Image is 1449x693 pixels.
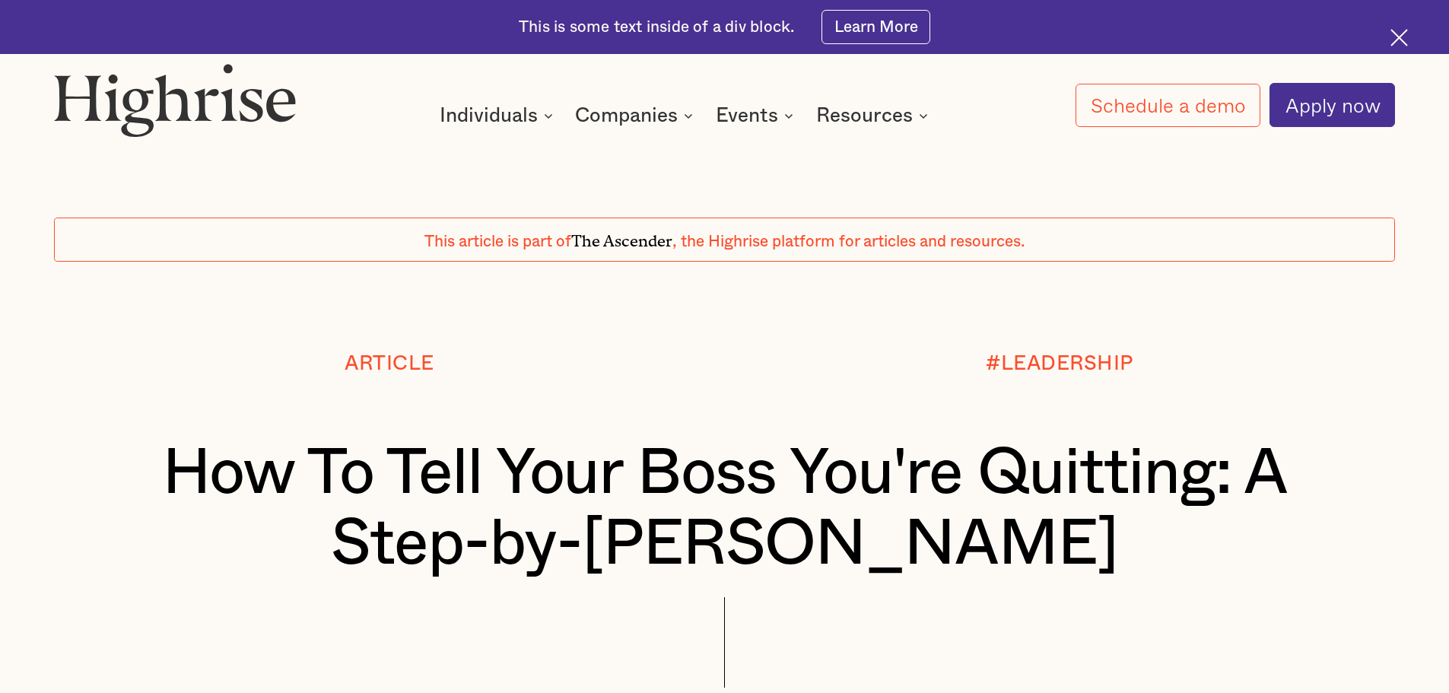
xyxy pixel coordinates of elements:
img: Cross icon [1390,29,1408,46]
a: Schedule a demo [1076,84,1261,127]
a: Apply now [1269,83,1395,127]
div: Companies [575,106,678,125]
span: , the Highrise platform for articles and resources. [672,234,1025,250]
span: This article is part of [424,234,571,250]
div: Events [716,106,798,125]
div: This is some text inside of a div block. [519,17,794,38]
div: Individuals [440,106,558,125]
div: Article [345,352,434,374]
div: Resources [816,106,933,125]
div: Companies [575,106,697,125]
div: #LEADERSHIP [986,352,1133,374]
img: Highrise logo [54,63,296,136]
a: Learn More [821,10,930,44]
div: Resources [816,106,913,125]
h1: How To Tell Your Boss You're Quitting: A Step-by-[PERSON_NAME] [110,438,1339,580]
span: The Ascender [571,227,672,246]
div: Events [716,106,778,125]
div: Individuals [440,106,538,125]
